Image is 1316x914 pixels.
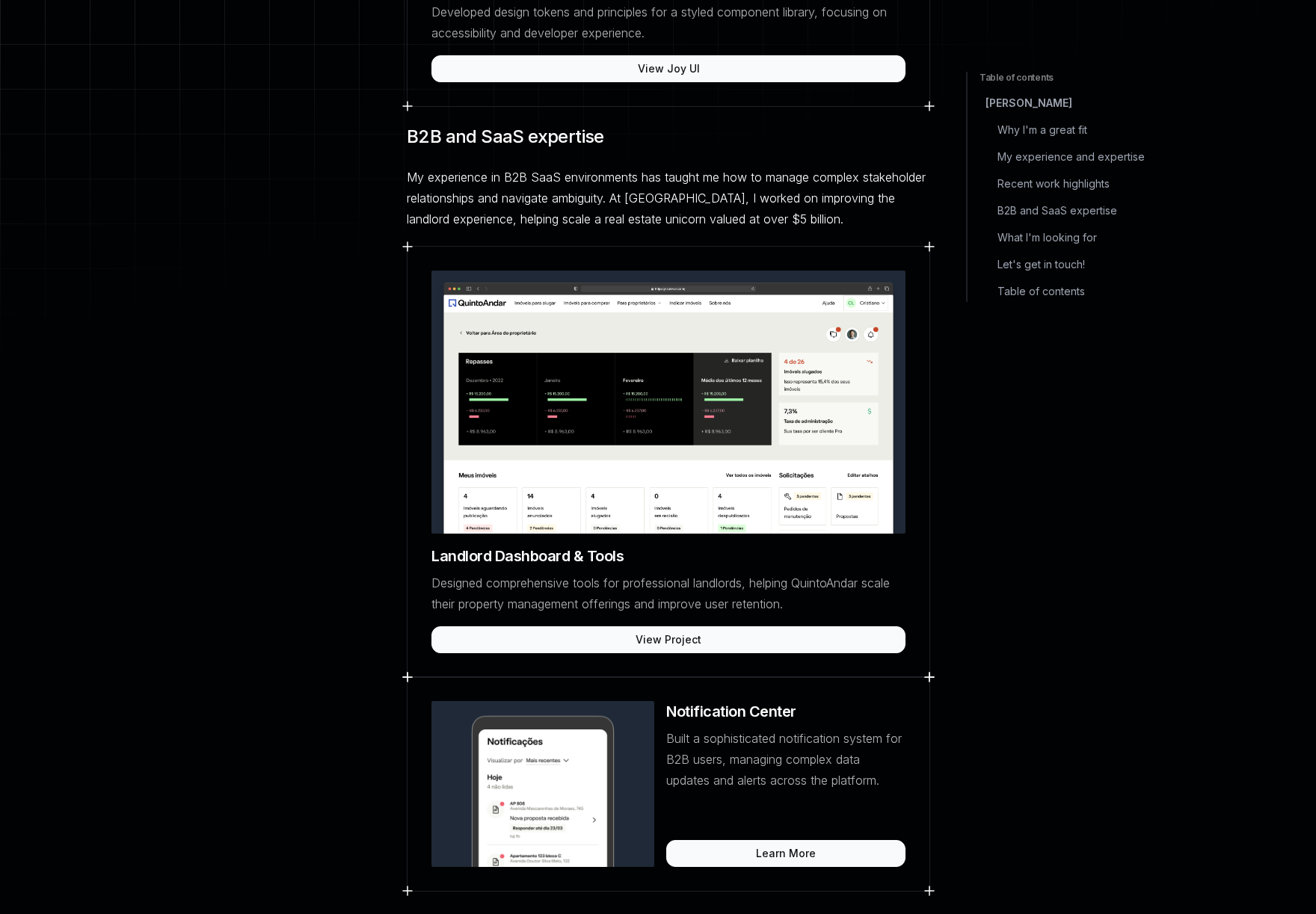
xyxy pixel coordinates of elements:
[431,546,905,566] h4: Landlord Dashboard & Tools
[991,173,1169,194] button: Recent work highlights
[666,701,905,722] h4: Notification Center
[443,282,894,566] img: Professional Landlord Dashboard
[666,728,905,791] p: Built a sophisticated notification system for B2B users, managing complex data updates and alerts...
[991,120,1169,141] button: Why I'm a great fit
[991,227,1169,248] button: What I'm looking for
[431,713,654,867] img: Notification Center Interface
[431,626,905,653] button: View Project
[431,1,905,43] p: Developed design tokens and principles for a styled component library, focusing on accessibility ...
[666,840,905,867] button: Learn More
[991,281,1169,302] button: Table of contents
[407,167,930,229] p: My experience in B2B SaaS environments has taught me how to manage complex stakeholder relationsh...
[991,146,1169,167] button: My experience and expertise
[991,254,1169,275] button: Let's get in touch!
[980,93,1157,114] button: [PERSON_NAME]
[991,200,1169,221] button: B2B and SaaS expertise
[431,55,905,82] button: View Joy UI
[980,72,1157,84] h3: Table of contents
[431,572,905,614] p: Designed comprehensive tools for professional landlords, helping QuintoAndar scale their property...
[407,125,930,149] h3: B2B and SaaS expertise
